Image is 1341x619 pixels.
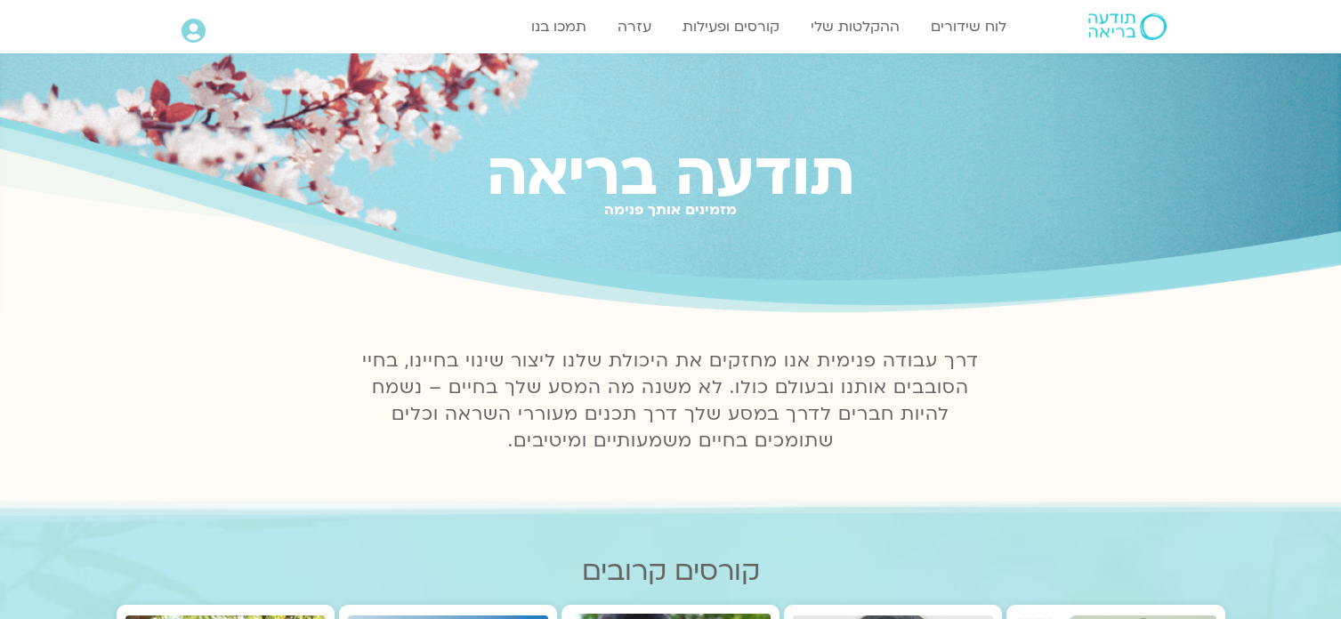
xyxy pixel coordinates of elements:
[1088,13,1167,40] img: תודעה בריאה
[117,556,1225,587] h2: קורסים קרובים
[802,10,909,44] a: ההקלטות שלי
[522,10,595,44] a: תמכו בנו
[609,10,660,44] a: עזרה
[922,10,1015,44] a: לוח שידורים
[352,348,990,454] p: דרך עבודה פנימית אנו מחזקים את היכולת שלנו ליצור שינוי בחיינו, בחיי הסובבים אותנו ובעולם כולו. לא...
[674,10,788,44] a: קורסים ופעילות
